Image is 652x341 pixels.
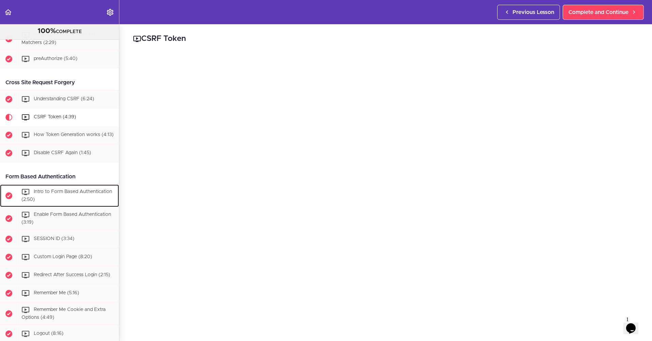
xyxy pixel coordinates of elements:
a: Complete and Continue [563,5,644,20]
span: Order does matter with Ant Matchers (2:29) [21,32,95,45]
a: Previous Lesson [497,5,560,20]
span: Redirect After Success Login (2:15) [34,272,110,277]
span: Remember Me Cookie and Extra Options (4:49) [21,307,106,320]
span: 100% [38,28,56,34]
div: COMPLETE [9,27,110,36]
span: Complete and Continue [568,8,628,16]
span: Custom Login Page (8:20) [34,254,92,259]
svg: Back to course curriculum [4,8,12,16]
span: Enable Form Based Authentication (3:19) [21,212,111,225]
iframe: Video Player [133,55,638,339]
span: preAuthorize (5:40) [34,57,77,61]
span: Understanding CSRF (6:24) [34,97,94,102]
iframe: chat widget [623,314,645,334]
span: How Token Generation works (4:13) [34,133,114,137]
span: Intro to Form Based Authentication (2:50) [21,190,112,202]
span: SESSION ID (3:34) [34,236,74,241]
svg: Settings Menu [106,8,114,16]
span: Disable CSRF Again (1:45) [34,151,91,155]
span: Remember Me (5:16) [34,291,79,295]
span: Previous Lesson [513,8,554,16]
h2: CSRF Token [133,33,638,45]
span: Logout (8:16) [34,331,63,336]
span: CSRF Token (4:39) [34,115,76,120]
